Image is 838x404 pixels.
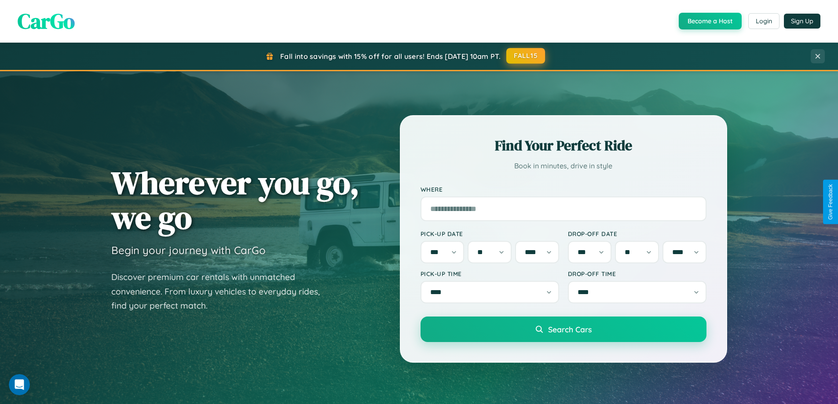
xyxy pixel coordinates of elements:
div: Give Feedback [827,184,834,220]
button: Login [748,13,779,29]
button: Sign Up [784,14,820,29]
h3: Begin your journey with CarGo [111,244,266,257]
button: Become a Host [679,13,742,29]
label: Pick-up Time [421,270,559,277]
p: Discover premium car rentals with unmatched convenience. From luxury vehicles to everyday rides, ... [111,270,331,313]
iframe: Intercom live chat [9,374,30,395]
span: CarGo [18,7,75,36]
label: Drop-off Time [568,270,706,277]
label: Drop-off Date [568,230,706,237]
span: Fall into savings with 15% off for all users! Ends [DATE] 10am PT. [280,52,501,61]
h2: Find Your Perfect Ride [421,136,706,155]
button: FALL15 [506,48,545,64]
h1: Wherever you go, we go [111,165,359,235]
span: Search Cars [548,324,592,334]
button: Search Cars [421,317,706,342]
p: Book in minutes, drive in style [421,160,706,172]
label: Pick-up Date [421,230,559,237]
label: Where [421,186,706,193]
